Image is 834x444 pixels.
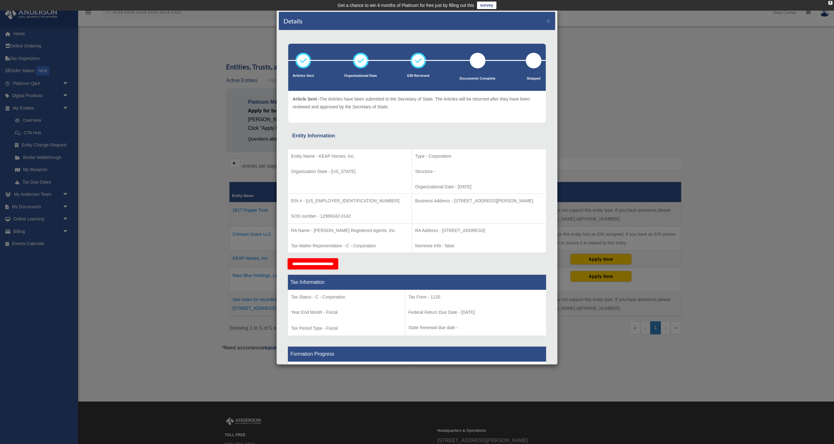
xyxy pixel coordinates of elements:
[291,293,402,301] p: Tax Status - C - Corporation
[293,95,541,111] p: The Articles have been submitted to the Secretary of State. The Articles will be returned after t...
[338,2,474,9] div: Get a chance to win 6 months of Platinum for free just by filling out this
[291,212,409,220] p: SOS number - 12968342-0142
[288,275,546,290] th: Tax Information
[291,227,409,234] p: RA Name - [PERSON_NAME] Registered Agents, Inc.
[291,308,402,316] p: Year End Month - Fiscal
[546,17,550,24] button: ×
[291,197,409,205] p: EIN # - [US_EMPLOYER_IDENTIFICATION_NUMBER]
[293,73,314,79] p: Articles Sent
[408,293,543,301] p: Tax Form - 1120
[828,1,832,5] div: close
[291,152,409,160] p: Entity Name - KEAP Homes, Inc.
[344,73,377,79] p: Organizational Date
[408,308,543,316] p: Federal Return Due Date - [DATE]
[407,73,430,79] p: EIN Recieved
[408,324,543,332] p: State Renewal due date -
[291,242,409,250] p: Tax Matter Representative - C - Corporation
[526,76,541,82] p: Shipped
[415,242,543,250] p: Nominee Info - false
[292,131,542,140] div: Entity Information
[291,168,409,175] p: Organization State - [US_STATE]
[415,168,543,175] p: Structure -
[293,96,319,101] span: Article Sent -
[288,290,405,336] td: Tax Period Type - Fiscal
[460,76,495,82] p: Documents Complete
[477,2,496,9] a: survey
[288,347,546,362] th: Formation Progress
[284,17,303,25] h4: Details
[415,197,543,205] p: Business Address - [STREET_ADDRESS][PERSON_NAME]
[415,227,543,234] p: RA Address - [STREET_ADDRESS]
[415,183,543,191] p: Organizational Date - [DATE]
[415,152,543,160] p: Type - Corporation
